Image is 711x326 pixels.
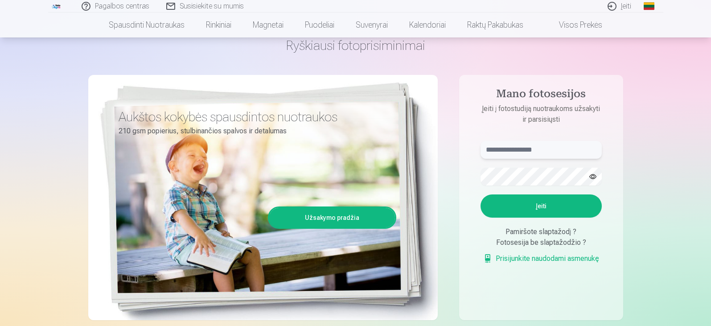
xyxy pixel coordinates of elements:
a: Suvenyrai [345,12,399,37]
div: Fotosesija be slaptažodžio ? [481,237,602,248]
button: Įeiti [481,194,602,218]
p: Įeiti į fotostudiją nuotraukoms užsakyti ir parsisiųsti [472,103,611,125]
a: Prisijunkite naudodami asmenukę [483,253,599,264]
a: Magnetai [242,12,294,37]
a: Puodeliai [294,12,345,37]
div: Pamiršote slaptažodį ? [481,227,602,237]
p: 210 gsm popierius, stulbinančios spalvos ir detalumas [119,125,390,137]
h3: Aukštos kokybės spausdintos nuotraukos [119,109,390,125]
h1: Ryškiausi fotoprisiminimai [88,37,623,54]
a: Raktų pakabukas [456,12,534,37]
img: /fa2 [52,4,62,9]
a: Užsakymo pradžia [269,208,395,227]
a: Kalendoriai [399,12,456,37]
a: Spausdinti nuotraukas [98,12,195,37]
h4: Mano fotosesijos [472,87,611,103]
a: Rinkiniai [195,12,242,37]
a: Visos prekės [534,12,613,37]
